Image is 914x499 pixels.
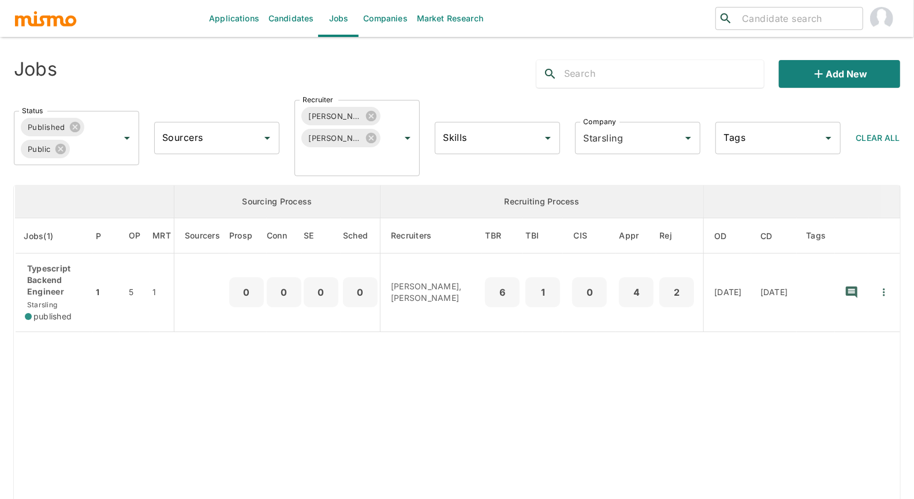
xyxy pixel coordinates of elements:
span: OD [714,229,742,243]
th: Sched [341,218,380,254]
th: Market Research Total [150,218,174,254]
label: Recruiter [303,95,333,105]
span: Jobs(1) [24,229,69,243]
th: Onboarding Date [704,218,751,254]
span: [PERSON_NAME] [301,110,368,123]
p: Typescript Backend Engineer [25,263,84,297]
p: 4 [624,284,649,300]
button: Open [680,130,696,146]
span: [PERSON_NAME] [301,132,368,145]
p: 0 [234,284,259,300]
th: Client Interview Scheduled [563,218,616,254]
span: published [33,311,72,322]
th: Prospects [229,218,267,254]
button: search [536,60,564,88]
p: 6 [490,284,515,300]
span: Published [21,121,72,134]
p: [PERSON_NAME], [PERSON_NAME] [391,281,473,304]
input: Search [564,65,764,83]
div: [PERSON_NAME] [301,107,380,125]
button: Open [820,130,837,146]
div: Published [21,118,84,136]
div: Public [21,140,70,158]
p: 1 [530,284,555,300]
p: 0 [308,284,334,300]
p: 2 [664,284,689,300]
button: Add new [779,60,900,88]
span: Clear All [856,133,900,143]
p: 0 [271,284,297,300]
span: Public [21,143,58,156]
th: To Be Reviewed [482,218,523,254]
th: Sent Emails [301,218,341,254]
th: Connections [267,218,301,254]
label: Company [583,117,616,126]
td: 5 [120,254,150,332]
button: Open [540,130,556,146]
th: Sourcing Process [174,185,380,218]
label: Status [22,106,43,116]
button: recent-notes [838,278,865,306]
p: 0 [348,284,373,300]
h4: Jobs [14,58,57,81]
span: Starsling [25,300,57,309]
img: Carmen Vilachá [870,7,893,30]
th: Recruiting Process [380,185,704,218]
th: Rejected [656,218,704,254]
th: Tags [797,218,835,254]
input: Candidate search [737,10,858,27]
span: P [96,229,116,243]
button: Open [259,130,275,146]
th: Approved [616,218,656,254]
button: Open [119,130,135,146]
th: Open Positions [120,218,150,254]
p: 0 [577,284,602,300]
div: [PERSON_NAME] [301,129,380,147]
th: Created At [751,218,797,254]
th: To Be Interviewed [523,218,563,254]
button: Open [400,130,416,146]
td: [DATE] [751,254,797,332]
th: Recruiters [380,218,482,254]
th: Priority [93,218,119,254]
span: CD [760,229,788,243]
td: 1 [150,254,174,332]
button: Quick Actions [871,280,897,305]
img: logo [14,10,77,27]
td: 1 [93,254,119,332]
td: [DATE] [704,254,751,332]
th: Sourcers [174,218,229,254]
